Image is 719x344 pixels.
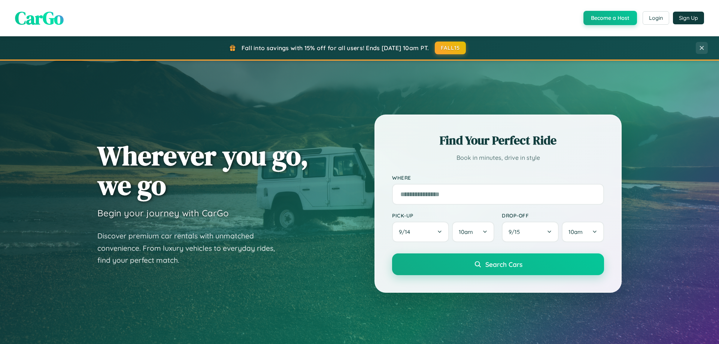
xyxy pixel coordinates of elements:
[97,230,285,267] p: Discover premium car rentals with unmatched convenience. From luxury vehicles to everyday rides, ...
[97,141,309,200] h1: Wherever you go, we go
[435,42,466,54] button: FALL15
[562,222,604,242] button: 10am
[392,222,449,242] button: 9/14
[392,253,604,275] button: Search Cars
[242,44,429,52] span: Fall into savings with 15% off for all users! Ends [DATE] 10am PT.
[459,228,473,235] span: 10am
[15,6,64,30] span: CarGo
[502,212,604,219] label: Drop-off
[485,260,522,268] span: Search Cars
[392,212,494,219] label: Pick-up
[392,174,604,181] label: Where
[673,12,704,24] button: Sign Up
[502,222,559,242] button: 9/15
[452,222,494,242] button: 10am
[583,11,637,25] button: Become a Host
[97,207,229,219] h3: Begin your journey with CarGo
[643,11,669,25] button: Login
[392,132,604,149] h2: Find Your Perfect Ride
[568,228,583,235] span: 10am
[509,228,524,235] span: 9 / 15
[392,152,604,163] p: Book in minutes, drive in style
[399,228,414,235] span: 9 / 14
